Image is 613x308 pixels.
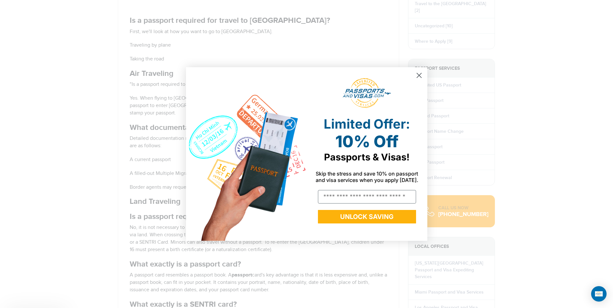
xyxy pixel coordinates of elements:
[591,286,607,302] div: Open Intercom Messenger
[324,116,410,132] span: Limited Offer:
[316,170,418,183] span: Skip the stress and save 10% on passport and visa services when you apply [DATE].
[335,132,398,151] span: 10% Off
[186,67,307,241] img: de9cda0d-0715-46ca-9a25-073762a91ba7.png
[343,78,391,108] img: passports and visas
[318,210,416,223] button: UNLOCK SAVING
[324,151,410,163] span: Passports & Visas!
[413,70,425,81] button: Close dialog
